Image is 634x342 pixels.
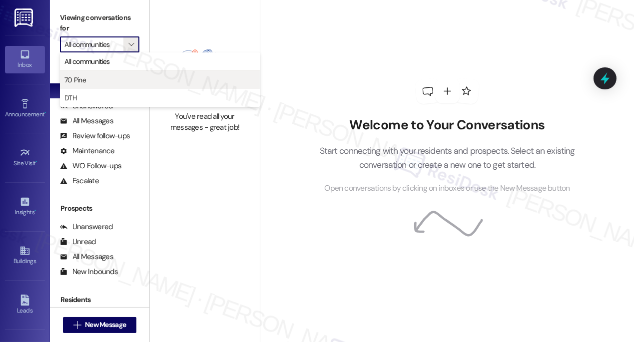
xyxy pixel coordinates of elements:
span: All communities [64,56,110,66]
div: Prospects [50,203,149,214]
span: DTH [64,93,77,103]
span: 70 Pine [64,75,86,85]
span: • [34,207,36,214]
div: Prospects + Residents [50,67,149,78]
div: Residents [50,295,149,305]
div: All Messages [60,116,113,126]
div: Escalate [60,176,99,186]
i:  [73,321,81,329]
span: • [36,158,37,165]
a: Leads [5,292,45,319]
input: All communities [64,36,123,52]
div: All Messages [60,252,113,262]
i:  [128,40,134,48]
div: Review follow-ups [60,131,130,141]
div: WO Follow-ups [60,161,121,171]
a: Site Visit • [5,144,45,171]
span: Open conversations by clicking on inboxes or use the New Message button [324,182,570,195]
div: You've read all your messages - great job! [161,111,249,133]
p: Start connecting with your residents and prospects. Select an existing conversation or create a n... [304,144,590,172]
img: ResiDesk Logo [14,8,35,27]
a: Insights • [5,193,45,220]
div: Unanswered [60,222,113,232]
a: Buildings [5,242,45,269]
span: • [44,109,46,116]
span: New Message [85,320,126,330]
label: Viewing conversations for [60,10,139,36]
div: Maintenance [60,146,115,156]
a: Inbox [5,46,45,73]
img: empty-state [161,38,249,106]
div: Unread [60,237,96,247]
h2: Welcome to Your Conversations [304,117,590,133]
button: New Message [63,317,137,333]
div: New Inbounds [60,267,118,277]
